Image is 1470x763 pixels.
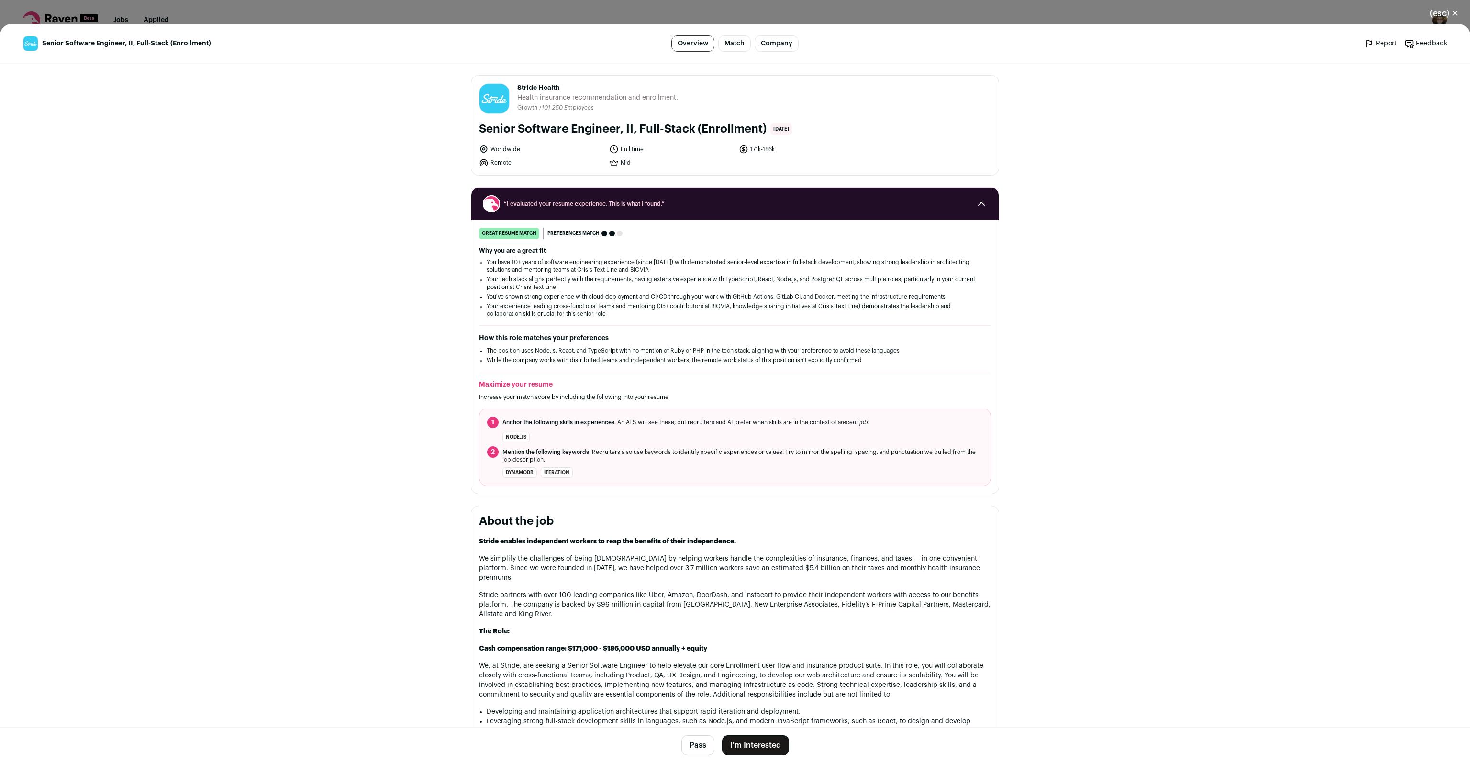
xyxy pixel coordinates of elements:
[487,347,983,354] li: The position uses Node.js, React, and TypeScript with no mention of Ruby or PHP in the tech stack...
[479,84,509,113] img: 1721f4a9a0693b33012d8dc90a41a28011b9ba4fc26a1610764d44b131f4f2c9.jpg
[479,538,736,545] strong: Stride enables independent workers to reap the benefits of their independence.
[517,104,539,111] li: Growth
[502,419,869,426] span: . An ATS will see these, but recruiters and AI prefer when skills are in the context of a
[479,514,991,529] h2: About the job
[479,554,991,583] p: We simplify the challenges of being [DEMOGRAPHIC_DATA] by helping workers handle the complexities...
[502,448,983,464] span: . Recruiters also use keywords to identify specific experiences or values. Try to mirror the spel...
[479,628,510,635] strong: The Role:
[479,645,707,652] strong: Cash compensation range: $171,000 - $186,000 USD annually + equity
[841,420,869,425] i: recent job.
[1418,3,1470,24] button: Close modal
[504,200,966,208] span: “I evaluated your resume experience. This is what I found.”
[479,228,539,239] div: great resume match
[479,393,991,401] p: Increase your match score by including the following into your resume
[479,590,991,619] p: Stride partners with over 100 leading companies like Uber, Amazon, DoorDash, and Instacart to pro...
[487,276,983,291] li: Your tech stack aligns perfectly with the requirements, having extensive experience with TypeScri...
[542,105,594,111] span: 101-250 Employees
[479,380,991,389] h2: Maximize your resume
[502,420,614,425] span: Anchor the following skills in experiences
[541,467,573,478] li: iteration
[517,83,678,93] span: Stride Health
[502,467,537,478] li: DynamoDB
[479,333,991,343] h2: How this role matches your preferences
[671,35,714,52] a: Overview
[479,144,603,154] li: Worldwide
[755,35,799,52] a: Company
[502,449,589,455] span: Mention the following keywords
[487,302,983,318] li: Your experience leading cross-functional teams and mentoring (35+ contributors at BIOVIA, knowled...
[23,36,38,51] img: 1721f4a9a0693b33012d8dc90a41a28011b9ba4fc26a1610764d44b131f4f2c9.jpg
[487,293,983,300] li: You've shown strong experience with cloud deployment and CI/CD through your work with GitHub Acti...
[479,247,991,254] h2: Why you are a great fit
[479,122,767,137] h1: Senior Software Engineer, II, Full-Stack (Enrollment)
[487,707,991,717] li: Developing and maintaining application architectures that support rapid iteration and deployment.
[739,144,863,154] li: 171k-186k
[1404,39,1447,48] a: Feedback
[609,144,734,154] li: Full time
[487,717,991,736] li: Leveraging strong full-stack development skills in languages, such as Node.js, and modern JavaScr...
[517,93,678,102] span: Health insurance recommendation and enrollment.
[539,104,594,111] li: /
[1364,39,1397,48] a: Report
[609,158,734,167] li: Mid
[487,446,499,458] span: 2
[547,229,600,238] span: Preferences match
[681,735,714,755] button: Pass
[487,356,983,364] li: While the company works with distributed teams and independent workers, the remote work status of...
[479,158,603,167] li: Remote
[770,123,792,135] span: [DATE]
[502,432,530,442] li: Node.js
[487,417,499,428] span: 1
[479,661,991,699] p: We, at Stride, are seeking a Senior Software Engineer to help elevate our core Enrollment user fl...
[718,35,751,52] a: Match
[487,258,983,274] li: You have 10+ years of software engineering experience (since [DATE]) with demonstrated senior-lev...
[722,735,789,755] button: I'm Interested
[42,39,211,48] span: Senior Software Engineer, II, Full-Stack (Enrollment)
